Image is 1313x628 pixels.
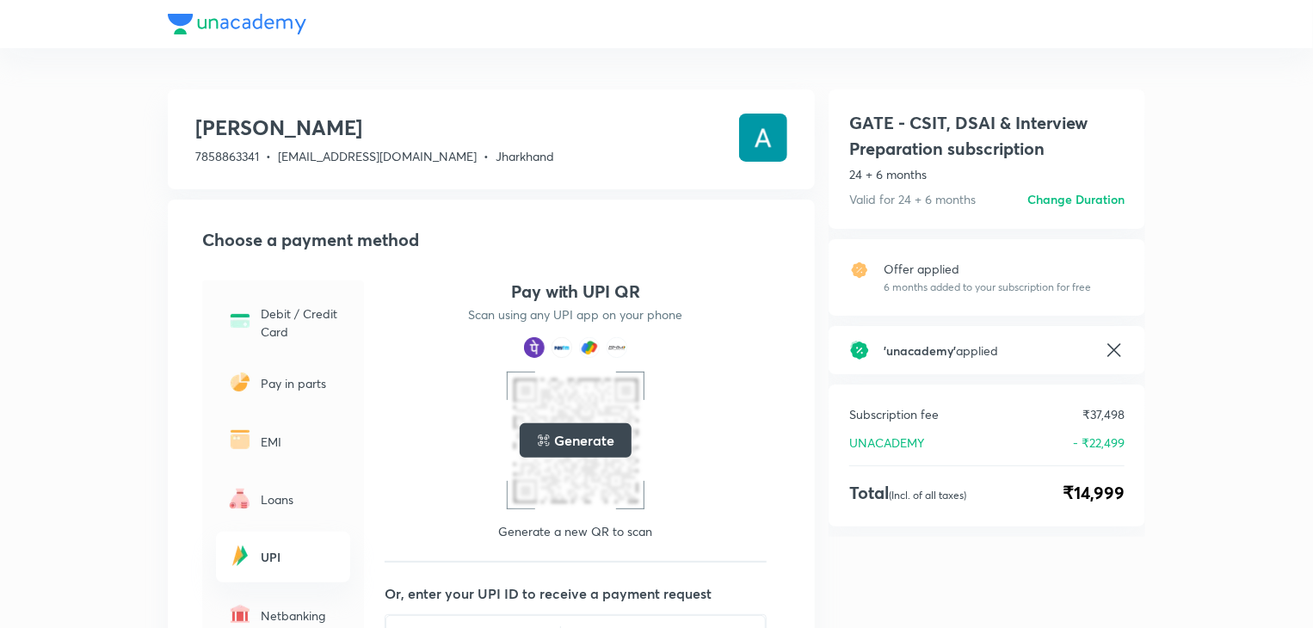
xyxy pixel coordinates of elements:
span: ₹14,999 [1063,480,1125,506]
img: - [226,600,254,628]
h6: Change Duration [1027,190,1125,208]
p: Generate a new QR to scan [499,523,653,540]
span: Jharkhand [496,148,554,164]
h5: Generate [554,430,613,451]
p: Or, enter your UPI ID to receive a payment request [385,583,787,604]
h6: UPI [261,548,340,566]
span: • [266,148,271,164]
img: Avatar [739,114,787,162]
p: Valid for 24 + 6 months [849,190,976,208]
span: [EMAIL_ADDRESS][DOMAIN_NAME] [278,148,477,164]
img: payment method [579,337,600,358]
p: EMI [261,433,340,451]
p: Scan using any UPI app on your phone [469,306,683,323]
span: • [484,148,489,164]
img: payment method [524,337,545,358]
img: payment method [552,337,572,358]
p: Debit / Credit Card [261,305,340,341]
h1: GATE - CSIT, DSAI & Interview Preparation subscription [849,110,1125,162]
p: UNACADEMY [849,434,924,452]
p: Pay in parts [261,374,340,392]
h4: Total [849,480,966,506]
span: 7858863341 [195,148,259,164]
p: Loans [261,490,340,508]
img: - [226,368,254,396]
p: Netbanking [261,606,340,625]
img: loading.. [537,434,551,447]
img: - [226,426,254,453]
img: - [226,484,254,512]
p: - ₹22,499 [1073,434,1125,452]
p: 24 + 6 months [849,165,1125,183]
h4: Pay with UPI QR [511,280,640,303]
p: 6 months added to your subscription for free [884,280,1091,295]
h3: [PERSON_NAME] [195,114,554,141]
span: ' unacademy ' [884,342,956,359]
h2: Choose a payment method [202,227,787,253]
p: Offer applied [884,260,1091,278]
p: Subscription fee [849,405,939,423]
img: - [226,307,254,335]
p: (Incl. of all taxes) [889,489,966,502]
p: ₹37,498 [1082,405,1125,423]
img: offer [849,260,870,280]
img: payment method [607,337,627,358]
img: - [226,542,254,570]
h6: applied [884,342,1090,360]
